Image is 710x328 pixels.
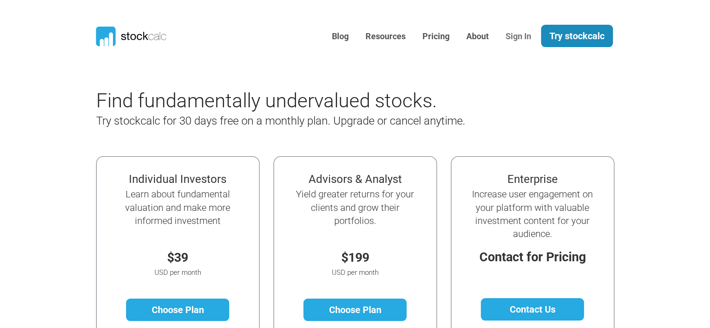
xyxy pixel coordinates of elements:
[293,173,417,186] h4: Advisors & Analyst
[471,173,595,186] h4: Enterprise
[459,25,496,48] a: About
[499,25,538,48] a: Sign In
[116,188,240,227] h5: Learn about fundamental valuation and make more informed investment
[96,89,526,112] h2: Find fundamentally undervalued stocks.
[116,248,240,267] p: $39
[293,188,417,227] h5: Yield greater returns for your clients and grow their portfolios.
[293,248,417,267] p: $199
[359,25,413,48] a: Resources
[303,299,407,321] a: Choose Plan
[481,298,584,321] a: Contact Us
[126,299,229,321] a: Choose Plan
[325,25,356,48] a: Blog
[96,114,526,128] h4: Try stockcalc for 30 days free on a monthly plan. Upgrade or cancel anytime.
[471,248,595,267] p: Contact for Pricing
[116,173,240,186] h4: Individual Investors
[116,267,240,278] p: USD per month
[471,188,595,240] h5: Increase user engagement on your platform with valuable investment content for your audience.
[541,25,613,47] a: Try stockcalc
[293,267,417,278] p: USD per month
[415,25,457,48] a: Pricing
